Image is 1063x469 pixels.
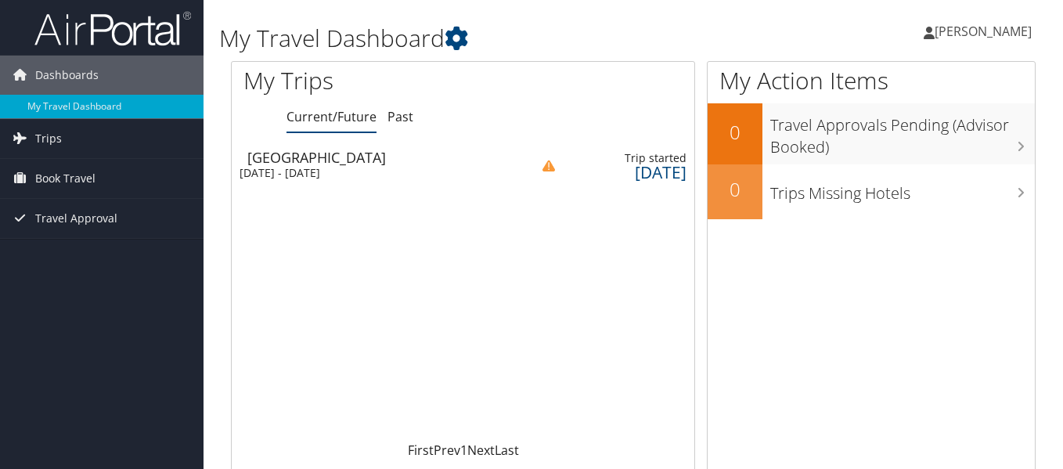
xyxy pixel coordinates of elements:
[708,64,1035,97] h1: My Action Items
[240,166,506,180] div: [DATE] - [DATE]
[247,150,514,164] div: [GEOGRAPHIC_DATA]
[770,106,1035,158] h3: Travel Approvals Pending (Advisor Booked)
[770,175,1035,204] h3: Trips Missing Hotels
[571,165,686,179] div: [DATE]
[34,10,191,47] img: airportal-logo.png
[35,119,62,158] span: Trips
[708,119,762,146] h2: 0
[243,64,490,97] h1: My Trips
[708,164,1035,219] a: 0Trips Missing Hotels
[35,199,117,238] span: Travel Approval
[571,151,686,165] div: Trip started
[35,159,95,198] span: Book Travel
[924,8,1047,55] a: [PERSON_NAME]
[708,176,762,203] h2: 0
[542,160,555,172] img: alert-flat-solid-caution.png
[35,56,99,95] span: Dashboards
[495,442,519,459] a: Last
[408,442,434,459] a: First
[387,108,413,125] a: Past
[434,442,460,459] a: Prev
[935,23,1032,40] span: [PERSON_NAME]
[467,442,495,459] a: Next
[286,108,377,125] a: Current/Future
[460,442,467,459] a: 1
[219,22,771,55] h1: My Travel Dashboard
[708,103,1035,164] a: 0Travel Approvals Pending (Advisor Booked)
